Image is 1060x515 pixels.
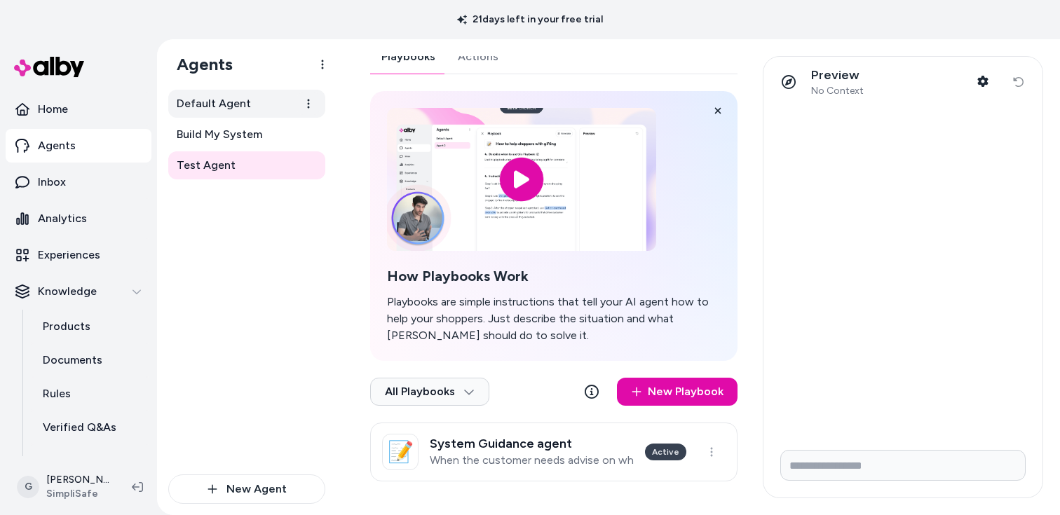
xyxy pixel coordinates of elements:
div: Active [645,444,686,460]
a: 📝System Guidance agentWhen the customer needs advise on what components to purchase for their sys... [370,423,738,481]
span: No Context [811,85,864,97]
a: Documents [29,343,151,377]
button: All Playbooks [370,378,489,406]
h3: System Guidance agent [430,437,634,451]
a: Agents [6,129,151,163]
a: Build My System [168,121,325,149]
a: Default Agent [168,90,325,118]
p: Analytics [38,210,87,227]
p: Inbox [38,174,66,191]
p: When the customer needs advise on what components to purchase for their system including quantities. [430,453,634,467]
p: Products [43,318,90,335]
p: 21 days left in your free trial [449,13,611,27]
h1: Agents [165,54,233,75]
p: Rules [43,385,71,402]
a: Analytics [6,202,151,235]
button: New Agent [168,474,325,504]
a: Home [6,92,151,126]
span: G [17,476,39,498]
p: Preview [811,67,864,83]
span: Test Agent [177,157,236,174]
span: Build My System [177,126,262,143]
p: Playbooks are simple instructions that tell your AI agent how to help your shoppers. Just describ... [387,294,721,344]
span: All Playbooks [385,385,475,399]
a: Actions [447,40,510,74]
button: G[PERSON_NAME]SimpliSafe [8,465,121,509]
p: Agents [38,137,76,154]
a: Reviews [29,444,151,478]
p: [PERSON_NAME] [46,473,109,487]
p: Home [38,101,68,118]
h2: How Playbooks Work [387,268,721,285]
button: Knowledge [6,275,151,308]
p: Knowledge [38,283,97,300]
p: Reviews [43,453,86,469]
a: Inbox [6,165,151,199]
a: Verified Q&As [29,411,151,444]
a: Products [29,310,151,343]
p: Experiences [38,247,100,263]
a: Experiences [6,238,151,272]
a: Playbooks [370,40,447,74]
a: Test Agent [168,151,325,179]
a: Rules [29,377,151,411]
p: Verified Q&As [43,419,116,436]
a: New Playbook [617,378,738,406]
p: Documents [43,352,102,369]
div: 📝 [382,434,419,470]
span: SimpliSafe [46,487,109,501]
input: Write your prompt here [780,450,1026,481]
span: Default Agent [177,95,251,112]
img: alby Logo [14,57,84,77]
